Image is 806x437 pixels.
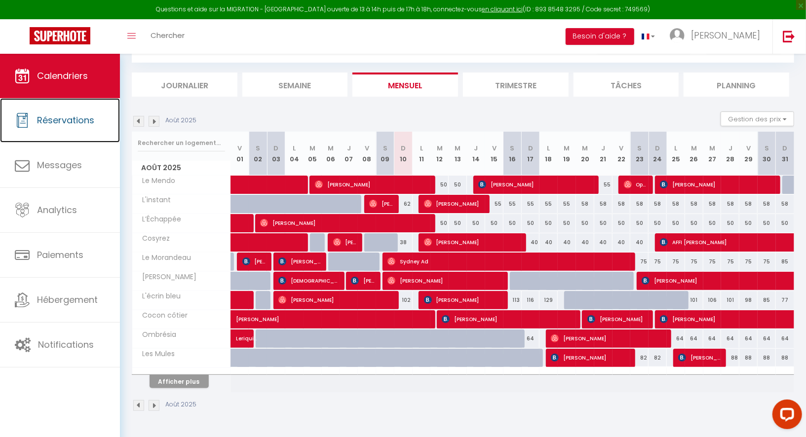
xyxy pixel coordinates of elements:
[630,214,649,232] div: 50
[242,252,267,271] span: [PERSON_NAME]
[165,116,196,125] p: Août 2025
[721,349,739,367] div: 88
[776,132,794,176] th: 31
[278,271,339,290] span: [DEMOGRAPHIC_DATA][PERSON_NAME]
[467,132,485,176] th: 14
[278,252,321,271] span: [PERSON_NAME]
[758,291,776,309] div: 85
[383,144,387,153] abbr: S
[613,195,631,213] div: 58
[721,195,739,213] div: 58
[758,349,776,367] div: 88
[522,195,540,213] div: 55
[134,253,194,263] span: Le Morandeau
[38,338,94,351] span: Notifications
[482,5,523,13] a: en cliquant ici
[721,132,739,176] th: 28
[630,132,649,176] th: 23
[293,144,296,153] abbr: L
[387,252,631,271] span: Sydney Ad
[739,253,758,271] div: 75
[358,132,376,176] th: 08
[522,233,540,252] div: 40
[231,310,249,329] a: [PERSON_NAME]
[420,144,423,153] abbr: L
[691,29,760,41] span: [PERSON_NAME]
[558,233,576,252] div: 40
[739,329,758,348] div: 64
[667,329,685,348] div: 64
[455,144,461,153] abbr: M
[260,214,430,232] span: [PERSON_NAME]
[564,144,570,153] abbr: M
[783,144,788,153] abbr: D
[574,73,679,97] li: Tâches
[424,291,503,309] span: [PERSON_NAME]
[394,132,413,176] th: 10
[503,291,522,309] div: 113
[449,176,467,194] div: 50
[134,349,178,360] span: Les Mules
[558,195,576,213] div: 55
[539,195,558,213] div: 55
[539,291,558,309] div: 129
[649,253,667,271] div: 75
[37,159,82,171] span: Messages
[576,132,594,176] th: 20
[315,175,430,194] span: [PERSON_NAME]
[430,214,449,232] div: 50
[437,144,443,153] abbr: M
[667,195,685,213] div: 58
[582,144,588,153] abbr: M
[528,144,533,153] abbr: D
[485,214,503,232] div: 50
[721,329,739,348] div: 64
[758,253,776,271] div: 75
[649,349,667,367] div: 82
[449,132,467,176] th: 13
[587,310,648,328] span: [PERSON_NAME]
[376,132,394,176] th: 09
[703,132,722,176] th: 27
[758,214,776,232] div: 50
[309,144,315,153] abbr: M
[539,233,558,252] div: 40
[37,249,83,261] span: Paiements
[394,233,413,252] div: 38
[776,349,794,367] div: 88
[134,310,191,321] span: Cocon côtier
[613,233,631,252] div: 40
[138,134,225,152] input: Rechercher un logement...
[649,214,667,232] div: 50
[630,233,649,252] div: 40
[340,132,358,176] th: 07
[758,195,776,213] div: 58
[703,329,722,348] div: 64
[684,73,789,97] li: Planning
[594,176,613,194] div: 55
[510,144,515,153] abbr: S
[739,132,758,176] th: 29
[551,329,666,348] span: [PERSON_NAME]
[637,144,642,153] abbr: S
[522,214,540,232] div: 50
[576,195,594,213] div: 58
[231,329,249,348] a: Leriquier [PERSON_NAME]
[667,253,685,271] div: 75
[274,144,279,153] abbr: D
[624,175,648,194] span: Ophelie Seffouhi
[134,195,174,206] span: L'instant
[236,324,259,343] span: Leriquier [PERSON_NAME]
[328,144,334,153] abbr: M
[134,291,184,302] span: L'écrin bleu
[667,214,685,232] div: 50
[503,195,522,213] div: 55
[776,291,794,309] div: 77
[678,348,721,367] span: [PERSON_NAME]
[739,349,758,367] div: 88
[333,233,357,252] span: [PERSON_NAME]
[630,253,649,271] div: 75
[691,144,697,153] abbr: M
[721,291,739,309] div: 101
[765,144,769,153] abbr: S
